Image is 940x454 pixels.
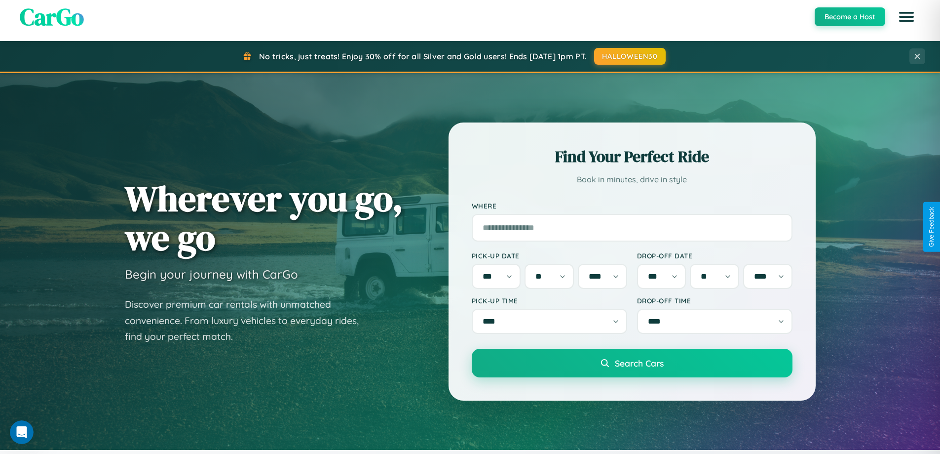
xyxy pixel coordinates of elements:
[125,179,403,257] h1: Wherever you go, we go
[928,207,935,247] div: Give Feedback
[815,7,885,26] button: Become a Host
[472,202,792,210] label: Where
[615,358,664,369] span: Search Cars
[20,0,84,33] span: CarGo
[472,296,627,305] label: Pick-up Time
[637,251,792,260] label: Drop-off Date
[472,146,792,167] h2: Find Your Perfect Ride
[10,420,34,444] iframe: Intercom live chat
[259,51,587,61] span: No tricks, just treats! Enjoy 30% off for all Silver and Gold users! Ends [DATE] 1pm PT.
[594,48,666,65] button: HALLOWEEN30
[472,172,792,187] p: Book in minutes, drive in style
[125,267,298,282] h3: Begin your journey with CarGo
[637,296,792,305] label: Drop-off Time
[472,349,792,377] button: Search Cars
[125,296,372,345] p: Discover premium car rentals with unmatched convenience. From luxury vehicles to everyday rides, ...
[472,251,627,260] label: Pick-up Date
[893,3,920,31] button: Open menu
